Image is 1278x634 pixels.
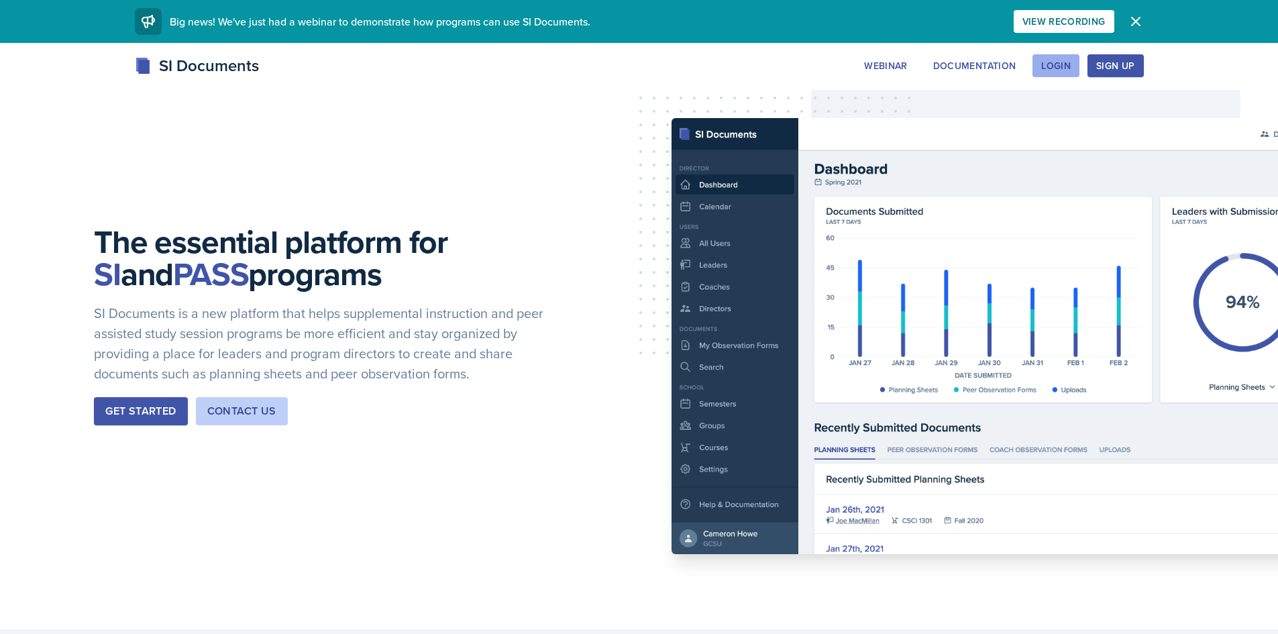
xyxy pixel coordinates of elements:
div: Contact Us [207,403,276,419]
div: View Recording [1022,16,1106,27]
button: Sign Up [1087,54,1143,77]
button: Login [1032,54,1079,77]
button: Documentation [924,54,1025,77]
div: Login [1041,60,1071,71]
div: Documentation [933,60,1016,71]
div: Sign Up [1096,60,1134,71]
div: SI Documents [135,54,259,78]
button: Get Started [94,397,187,425]
div: Webinar [864,60,907,71]
button: Webinar [855,54,916,77]
div: Get Started [105,403,176,419]
button: View Recording [1014,10,1114,33]
span: Big news! We've just had a webinar to demonstrate how programs can use SI Documents. [170,14,590,29]
button: Contact Us [196,397,288,425]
